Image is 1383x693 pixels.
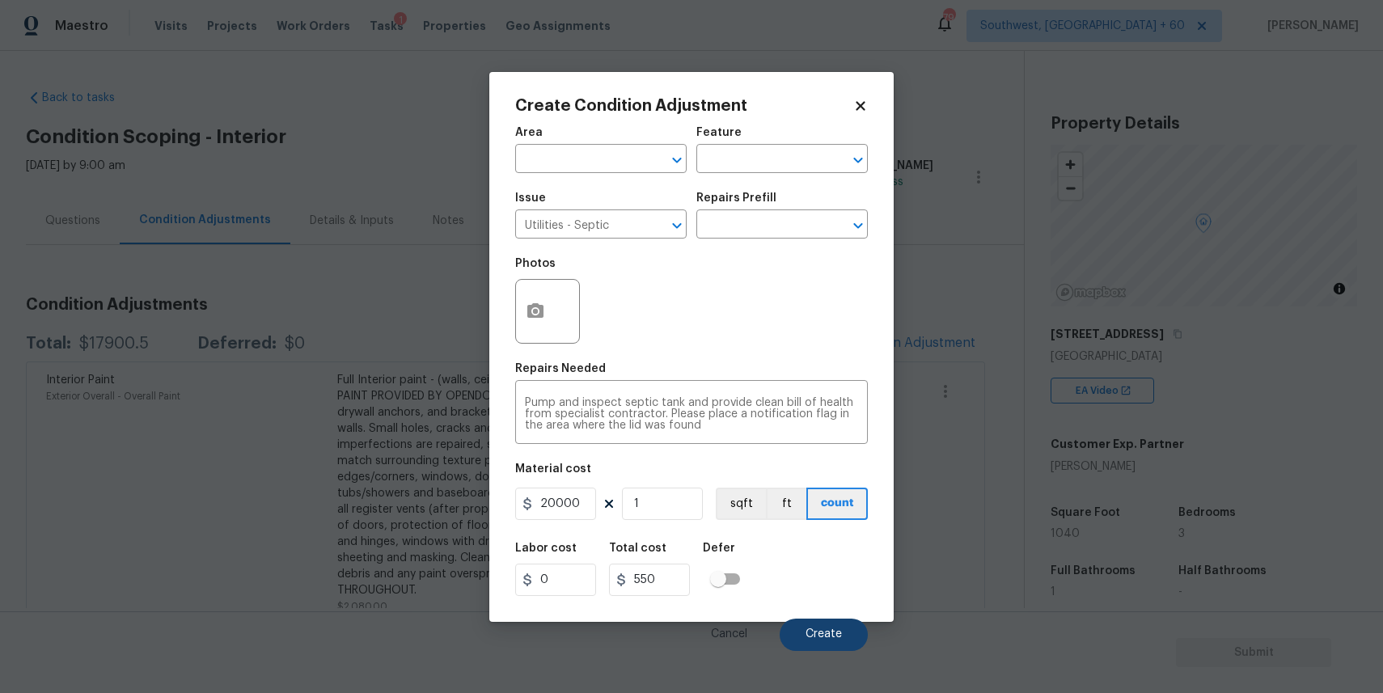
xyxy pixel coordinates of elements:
[696,127,742,138] h5: Feature
[525,397,858,431] textarea: Pump and inspect septic tank and provide clean bill of health from specialist contractor. Please ...
[806,628,842,640] span: Create
[515,192,546,204] h5: Issue
[766,488,806,520] button: ft
[780,619,868,651] button: Create
[847,149,869,171] button: Open
[515,463,591,475] h5: Material cost
[847,214,869,237] button: Open
[685,619,773,651] button: Cancel
[666,149,688,171] button: Open
[696,192,776,204] h5: Repairs Prefill
[515,98,853,114] h2: Create Condition Adjustment
[666,214,688,237] button: Open
[806,488,868,520] button: count
[703,543,735,554] h5: Defer
[515,258,556,269] h5: Photos
[515,127,543,138] h5: Area
[716,488,766,520] button: sqft
[515,543,577,554] h5: Labor cost
[609,543,666,554] h5: Total cost
[515,363,606,374] h5: Repairs Needed
[711,628,747,640] span: Cancel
